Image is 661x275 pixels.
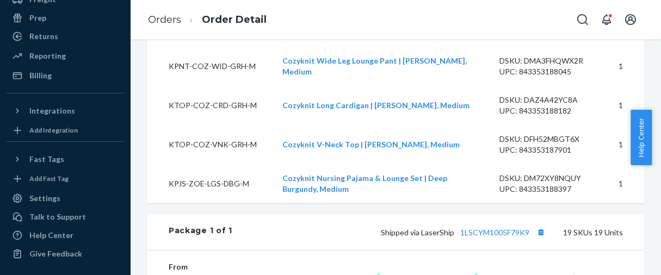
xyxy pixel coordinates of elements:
[7,102,124,120] button: Integrations
[29,126,78,135] div: Add Integration
[29,154,64,165] div: Fast Tags
[29,230,73,241] div: Help Center
[499,184,591,195] div: UPC: 843353188397
[147,125,274,164] td: KTOP-COZ-VNK-GRH-M
[499,105,591,116] div: UPC: 843353188182
[169,261,286,272] dt: From
[29,105,75,116] div: Integrations
[620,9,641,30] button: Open account menu
[282,56,467,76] a: Cozyknit Wide Leg Lounge Pant | [PERSON_NAME], Medium
[147,164,274,203] td: KPJS-ZOE-LGS-DBG-M
[600,164,645,203] td: 1
[7,9,124,27] a: Prep
[148,14,181,26] a: Orders
[7,190,124,207] a: Settings
[147,86,274,125] td: KTOP-COZ-CRD-GRH-M
[282,173,447,193] a: Cozyknit Nursing Pajama & Lounge Set | Deep Burgundy, Medium
[29,70,52,81] div: Billing
[29,211,86,222] div: Talk to Support
[29,31,58,42] div: Returns
[7,227,124,244] a: Help Center
[596,9,617,30] button: Open notifications
[460,228,529,237] a: 1LSCYM1005F79K9
[29,51,66,61] div: Reporting
[499,95,591,105] div: DSKU: DAZ4A42YC8A
[381,228,548,237] span: Shipped via LaserShip
[600,47,645,86] td: 1
[499,145,591,155] div: UPC: 843353187901
[499,134,591,145] div: DSKU: DFH52MBGT6X
[499,66,591,77] div: UPC: 843353188045
[7,245,124,262] button: Give Feedback
[29,174,69,183] div: Add Fast Tag
[631,110,652,165] button: Help Center
[29,12,46,23] div: Prep
[202,14,267,26] a: Order Detail
[7,172,124,185] a: Add Fast Tag
[7,208,124,226] a: Talk to Support
[7,28,124,45] a: Returns
[600,86,645,125] td: 1
[29,193,60,204] div: Settings
[282,140,460,149] a: Cozyknit V-Neck Top | [PERSON_NAME], Medium
[282,101,470,110] a: Cozyknit Long Cardigan | [PERSON_NAME], Medium
[29,248,82,259] div: Give Feedback
[7,151,124,168] button: Fast Tags
[7,67,124,84] a: Billing
[139,4,275,36] ol: breadcrumbs
[534,225,548,239] button: Copy tracking number
[572,9,594,30] button: Open Search Box
[600,125,645,164] td: 1
[147,47,274,86] td: KPNT-COZ-WID-GRH-M
[169,225,232,239] div: Package 1 of 1
[232,225,623,239] div: 19 SKUs 19 Units
[7,124,124,137] a: Add Integration
[7,47,124,65] a: Reporting
[499,173,591,184] div: DSKU: DM72XY8NQUY
[499,55,591,66] div: DSKU: DMA3FHQWX2R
